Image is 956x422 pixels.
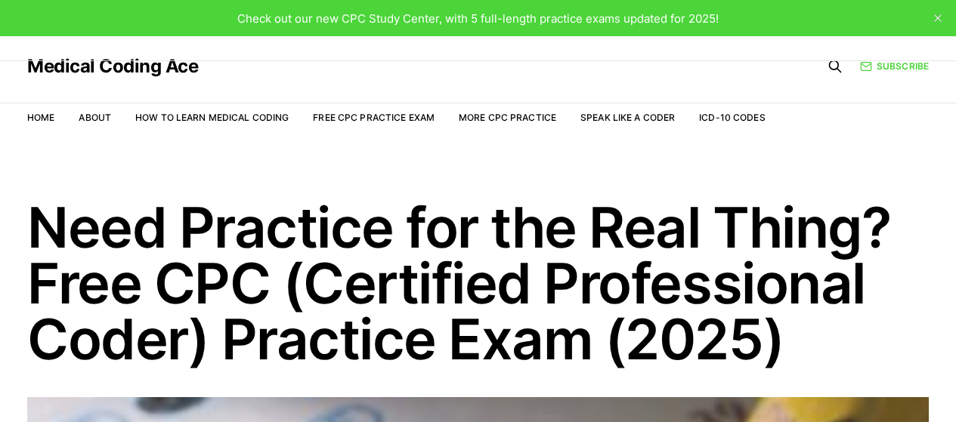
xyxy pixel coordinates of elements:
iframe: portal-trigger [710,348,956,422]
a: ICD-10 Codes [699,112,765,123]
a: How to Learn Medical Coding [135,112,289,123]
a: About [79,112,111,123]
h1: Need Practice for the Real Thing? Free CPC (Certified Professional Coder) Practice Exam (2025) [27,199,929,367]
button: close [926,6,950,30]
a: Speak Like a Coder [580,112,675,123]
a: Home [27,112,54,123]
span: Check out our new CPC Study Center, with 5 full-length practice exams updated for 2025! [237,11,719,26]
a: Medical Coding Ace [27,57,198,75]
a: Subscribe [860,59,929,73]
a: More CPC Practice [459,112,556,123]
a: Free CPC Practice Exam [313,112,435,123]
